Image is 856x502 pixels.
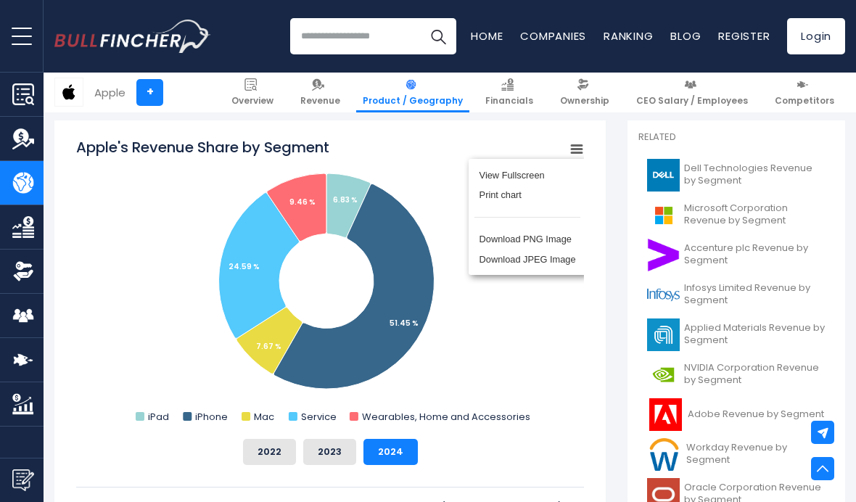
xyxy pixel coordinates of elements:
a: Blog [670,28,701,44]
a: Revenue [294,73,347,112]
tspan: 24.59 % [229,261,260,272]
img: WDAY logo [647,438,682,471]
span: Overview [231,95,273,107]
img: NVDA logo [647,358,680,391]
img: Bullfincher logo [54,20,211,53]
span: CEO Salary / Employees [636,95,748,107]
span: Product / Geography [363,95,463,107]
li: Download PNG Image [474,229,580,250]
span: Competitors [775,95,834,107]
svg: Apple's Revenue Share by Segment [76,137,584,427]
span: Applied Materials Revenue by Segment [684,322,826,347]
span: Ownership [560,95,609,107]
a: Companies [520,28,586,44]
tspan: 7.67 % [256,341,281,352]
a: Overview [225,73,280,112]
span: Workday Revenue by Segment [686,442,826,466]
a: Infosys Limited Revenue by Segment [638,275,834,315]
li: Print chart [474,185,580,205]
a: Login [787,18,845,54]
img: ADBE logo [647,398,683,431]
span: Revenue [300,95,340,107]
a: Register [718,28,770,44]
a: + [136,79,163,106]
a: Workday Revenue by Segment [638,435,834,474]
img: INFY logo [647,279,680,311]
button: 2023 [303,439,356,465]
button: 2022 [243,439,296,465]
img: DELL logo [647,159,680,192]
span: Financials [485,95,533,107]
tspan: 51.45 % [390,318,419,329]
tspan: 6.83 % [333,194,358,205]
a: Accenture plc Revenue by Segment [638,235,834,275]
img: MSFT logo [647,199,680,231]
a: Adobe Revenue by Segment [638,395,834,435]
a: CEO Salary / Employees [630,73,754,112]
text: iPad [148,410,169,424]
a: Home [471,28,503,44]
span: Adobe Revenue by Segment [688,408,824,421]
span: Dell Technologies Revenue by Segment [684,162,826,187]
a: Go to homepage [54,20,210,53]
a: Ranking [604,28,653,44]
tspan: Apple's Revenue Share by Segment [76,137,329,157]
a: Microsoft Corporation Revenue by Segment [638,195,834,235]
li: View Fullscreen [474,165,580,185]
text: iPhone [195,410,228,424]
a: Financials [479,73,540,112]
text: Wearables, Home and Accessories [362,410,530,424]
li: Download JPEG Image [474,250,580,270]
span: Accenture plc Revenue by Segment [684,242,826,267]
p: Related [638,131,834,144]
button: Search [420,18,456,54]
a: Product / Geography [356,73,469,112]
text: Mac [254,410,274,424]
span: Microsoft Corporation Revenue by Segment [684,202,826,227]
img: AAPL logo [55,78,83,106]
img: ACN logo [647,239,680,271]
span: NVIDIA Corporation Revenue by Segment [684,362,826,387]
img: Ownership [12,260,34,282]
a: Applied Materials Revenue by Segment [638,315,834,355]
button: 2024 [363,439,418,465]
tspan: 9.46 % [289,197,316,207]
a: Competitors [768,73,841,112]
img: AMAT logo [647,318,680,351]
text: Service [301,410,337,424]
a: Dell Technologies Revenue by Segment [638,155,834,195]
a: Ownership [553,73,616,112]
a: NVIDIA Corporation Revenue by Segment [638,355,834,395]
div: Apple [94,84,125,101]
span: Infosys Limited Revenue by Segment [684,282,826,307]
